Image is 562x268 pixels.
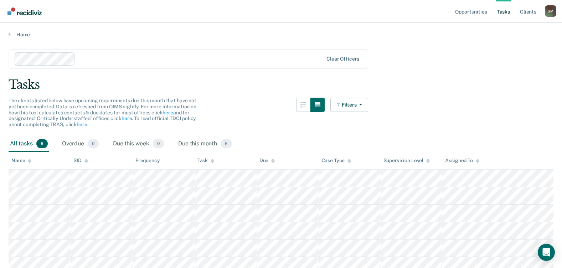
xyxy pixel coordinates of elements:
[445,158,479,164] div: Assigned To
[326,56,359,62] div: Clear officers
[61,136,100,152] div: Overdue0
[259,158,275,164] div: Due
[153,139,164,148] span: 0
[177,136,233,152] div: Due this month6
[122,115,132,121] a: here
[9,136,49,152] div: All tasks6
[7,7,42,15] img: Recidiviz
[36,139,48,148] span: 6
[88,139,99,148] span: 0
[545,5,556,17] div: S M
[163,110,173,115] a: here
[9,77,553,92] div: Tasks
[538,244,555,261] div: Open Intercom Messenger
[321,158,351,164] div: Case Type
[73,158,88,164] div: SID
[545,5,556,17] button: Profile dropdown button
[11,158,31,164] div: Name
[221,139,232,148] span: 6
[135,158,160,164] div: Frequency
[9,31,553,38] a: Home
[9,98,196,127] span: The clients listed below have upcoming requirements due this month that have not yet been complet...
[112,136,165,152] div: Due this week0
[330,98,368,112] button: Filters
[197,158,214,164] div: Task
[383,158,430,164] div: Supervision Level
[77,122,87,127] a: here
